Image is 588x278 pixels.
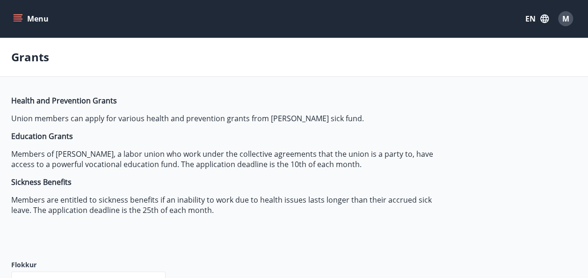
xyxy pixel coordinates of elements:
[11,260,166,270] label: Flokkur
[11,95,117,106] strong: Health and Prevention Grants
[554,7,577,30] button: M
[11,149,453,169] p: Members of [PERSON_NAME], a labor union who work under the collective agreements that the union i...
[11,113,453,124] p: Union members can apply for various health and prevention grants from [PERSON_NAME] sick fund.
[11,177,72,187] strong: Sickness Benefits
[562,14,569,24] span: M
[11,10,52,27] button: menu
[11,49,49,65] p: Grants
[11,195,453,215] p: Members are entitled to sickness benefits if an inability to work due to health issues lasts long...
[11,131,73,141] strong: Education Grants
[522,10,552,27] button: EN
